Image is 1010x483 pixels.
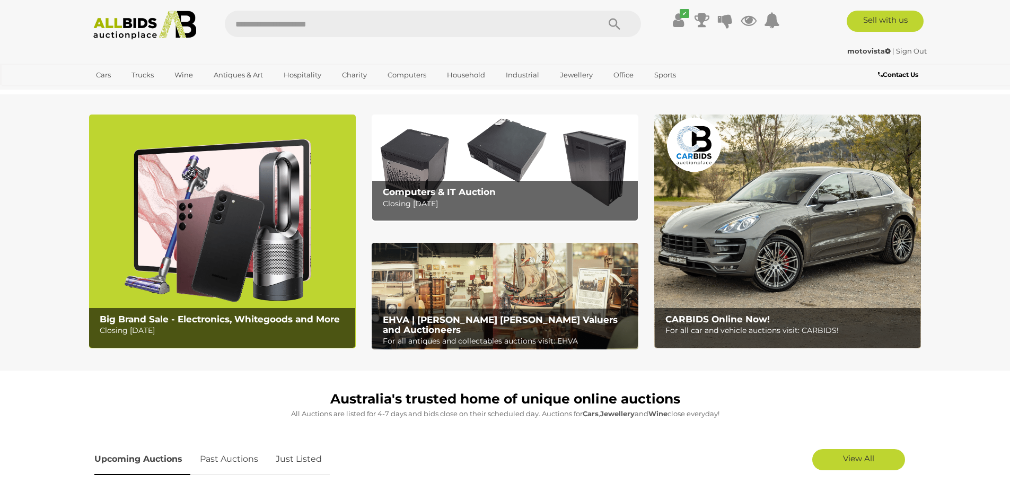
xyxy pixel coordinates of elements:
b: Big Brand Sale - Electronics, Whitegoods and More [100,314,340,324]
a: EHVA | Evans Hastings Valuers and Auctioneers EHVA | [PERSON_NAME] [PERSON_NAME] Valuers and Auct... [372,243,638,350]
strong: Jewellery [600,409,635,418]
b: CARBIDS Online Now! [665,314,770,324]
img: Big Brand Sale - Electronics, Whitegoods and More [89,115,356,348]
a: Sell with us [847,11,924,32]
p: For all car and vehicle auctions visit: CARBIDS! [665,324,915,337]
a: Cars [89,66,118,84]
p: For all antiques and collectables auctions visit: EHVA [383,335,633,348]
b: EHVA | [PERSON_NAME] [PERSON_NAME] Valuers and Auctioneers [383,314,618,335]
b: Contact Us [878,71,918,78]
a: Jewellery [553,66,600,84]
a: Industrial [499,66,546,84]
a: Computers [381,66,433,84]
a: ✔ [671,11,687,30]
img: Allbids.com.au [87,11,203,40]
a: Big Brand Sale - Electronics, Whitegoods and More Big Brand Sale - Electronics, Whitegoods and Mo... [89,115,356,348]
a: Office [607,66,640,84]
a: Contact Us [878,69,921,81]
img: Computers & IT Auction [372,115,638,221]
a: CARBIDS Online Now! CARBIDS Online Now! For all car and vehicle auctions visit: CARBIDS! [654,115,921,348]
i: ✔ [680,9,689,18]
p: Closing [DATE] [383,197,633,210]
span: View All [843,453,874,463]
a: Hospitality [277,66,328,84]
a: Household [440,66,492,84]
a: motovista [847,47,892,55]
p: All Auctions are listed for 4-7 days and bids close on their scheduled day. Auctions for , and cl... [94,408,916,420]
button: Search [588,11,641,37]
span: | [892,47,894,55]
strong: Cars [583,409,599,418]
a: Charity [335,66,374,84]
a: [GEOGRAPHIC_DATA] [89,84,178,101]
img: EHVA | Evans Hastings Valuers and Auctioneers [372,243,638,350]
a: Just Listed [268,444,330,475]
strong: Wine [648,409,668,418]
a: Past Auctions [192,444,266,475]
a: View All [812,449,905,470]
a: Wine [168,66,200,84]
a: Sign Out [896,47,927,55]
a: Upcoming Auctions [94,444,190,475]
a: Sports [647,66,683,84]
img: CARBIDS Online Now! [654,115,921,348]
strong: motovista [847,47,891,55]
a: Antiques & Art [207,66,270,84]
h1: Australia's trusted home of unique online auctions [94,392,916,407]
a: Computers & IT Auction Computers & IT Auction Closing [DATE] [372,115,638,221]
a: Trucks [125,66,161,84]
b: Computers & IT Auction [383,187,496,197]
p: Closing [DATE] [100,324,349,337]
